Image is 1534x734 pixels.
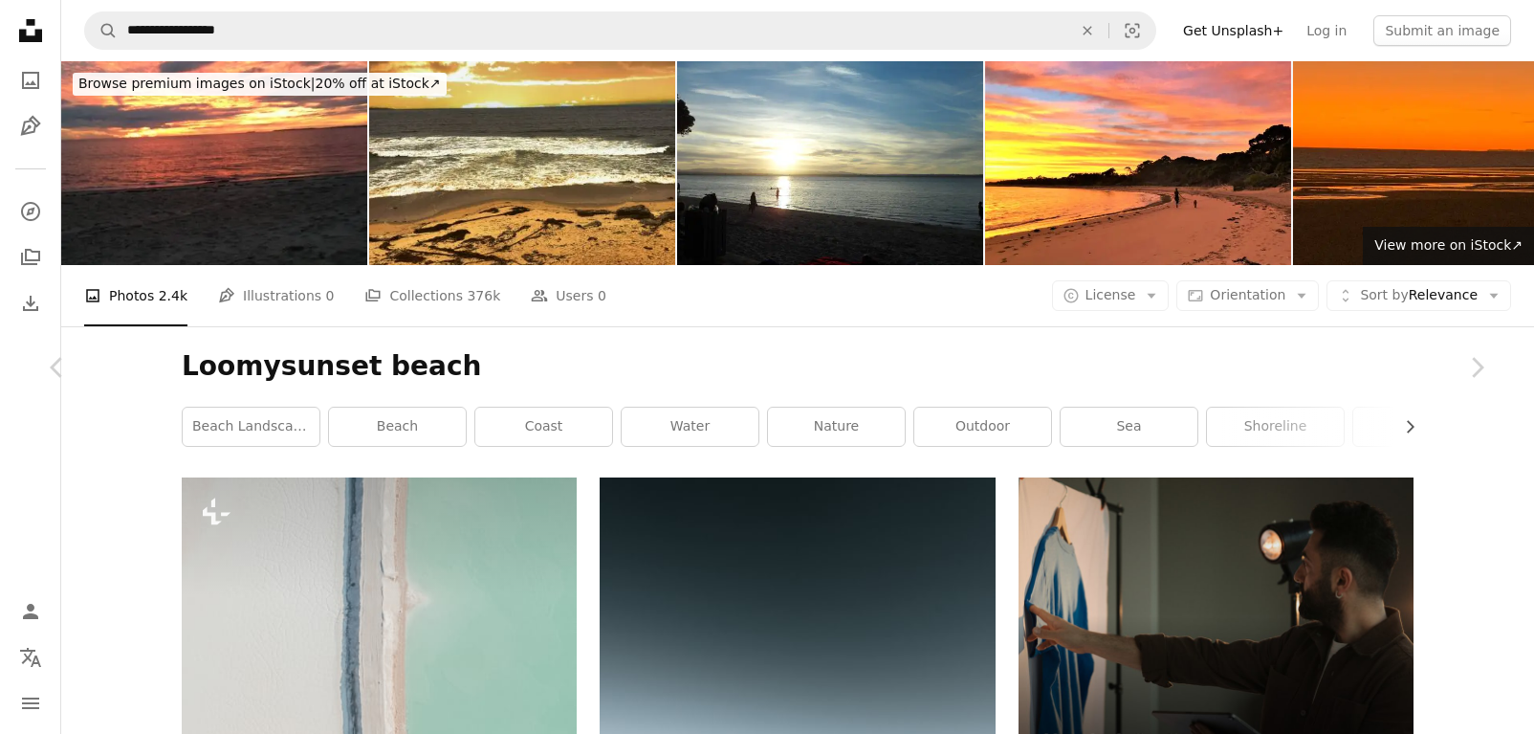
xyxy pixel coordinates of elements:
[1419,276,1534,459] a: Next
[1172,15,1295,46] a: Get Unsplash+
[1295,15,1358,46] a: Log in
[1066,12,1108,49] button: Clear
[11,61,50,100] a: Photos
[11,592,50,631] a: Log in / Sign up
[1176,280,1319,311] button: Orientation
[61,61,367,265] img: nature
[1374,237,1523,253] span: View more on iStock ↗
[85,12,118,49] button: Search Unsplash
[61,61,458,107] a: Browse premium images on iStock|20% off at iStock↗
[1360,286,1478,305] span: Relevance
[11,238,50,277] a: Collections
[1373,15,1511,46] button: Submit an image
[1353,408,1490,446] a: sky
[475,408,612,446] a: coast
[1210,287,1285,302] span: Orientation
[183,408,319,446] a: beach landscape
[914,408,1051,446] a: outdoor
[677,61,983,265] img: Sunset beach
[11,638,50,677] button: Language
[78,76,441,91] span: 20% off at iStock ↗
[1052,280,1170,311] button: License
[598,285,606,306] span: 0
[11,684,50,723] button: Menu
[1363,227,1534,265] a: View more on iStock↗
[364,265,500,326] a: Collections 376k
[1109,12,1155,49] button: Visual search
[467,285,500,306] span: 376k
[1061,408,1197,446] a: sea
[531,265,606,326] a: Users 0
[11,192,50,231] a: Explore
[182,349,1413,384] h1: Loomysunset beach
[1326,280,1511,311] button: Sort byRelevance
[11,107,50,145] a: Illustrations
[326,285,335,306] span: 0
[985,61,1291,265] img: Women walking Dog along Beach during Sunrise on Phillip Island
[622,408,758,446] a: water
[369,61,675,265] img: Golden sunset in the beach in a summer day, vertical
[1207,408,1344,446] a: shoreline
[1360,287,1408,302] span: Sort by
[78,76,315,91] span: Browse premium images on iStock |
[84,11,1156,50] form: Find visuals sitewide
[218,265,334,326] a: Illustrations 0
[768,408,905,446] a: nature
[329,408,466,446] a: beach
[1392,408,1413,446] button: scroll list to the right
[1085,287,1136,302] span: License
